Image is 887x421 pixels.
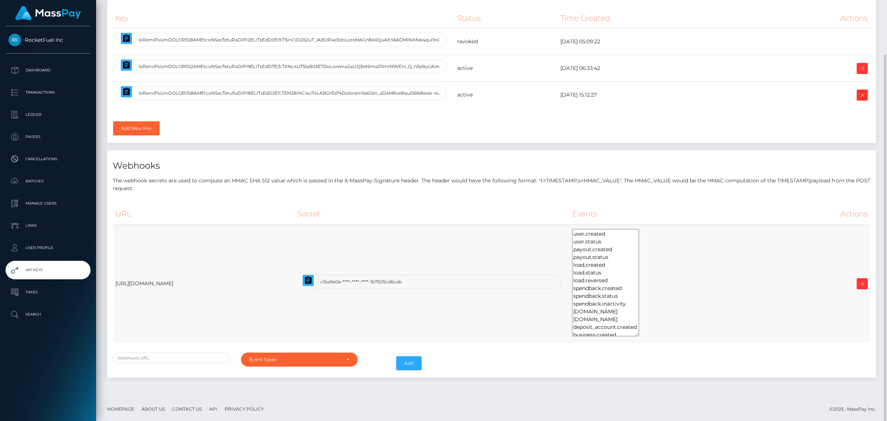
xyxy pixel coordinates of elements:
th: Status [455,8,558,28]
button: Event Types [241,353,358,367]
p: API Keys [9,265,88,276]
p: Manage Users [9,198,88,209]
textarea: user.created user.status payout.created payout.status load.created load.status load.reversed spen... [572,229,639,336]
span: RocketFuel Inc [6,37,91,43]
td: [URL][DOMAIN_NAME] [113,224,295,343]
p: Payees [9,131,88,142]
input: Webhook URL [113,353,230,363]
button: Add [396,356,422,370]
h4: Webhooks [113,159,870,172]
div: © 2025 , MassPay Inc. [829,405,881,413]
th: Events [570,204,777,224]
a: User Profile [6,239,91,257]
a: Transactions [6,83,91,102]
a: Contact Us [169,403,205,415]
td: [DATE] 06:33:42 [558,55,754,82]
p: Links [9,220,88,231]
th: Secret [295,204,570,224]
p: The webhook secrets are used to compute an HMAC SHA 512 value which is passed in the X-MassPay-Si... [113,177,870,192]
th: Time Created [558,8,754,28]
a: Batches [6,172,91,191]
p: Taxes [9,287,88,298]
a: Taxes [6,283,91,302]
img: MassPay Logo [15,6,81,20]
a: Dashboard [6,61,91,80]
td: revoked [455,28,558,55]
a: Cancellations [6,150,91,168]
p: Ledger [9,109,88,120]
div: Event Types [249,357,341,363]
td: [DATE] 15:12:27 [558,82,754,108]
img: RocketFuel Inc [9,34,21,46]
td: active [455,55,558,82]
a: Homepage [104,403,137,415]
a: Privacy Policy [222,403,267,415]
a: Manage Users [6,194,91,213]
p: Search [9,309,88,320]
p: Transactions [9,87,88,98]
a: Search [6,305,91,324]
a: Add New Key [113,121,160,135]
a: About Us [139,403,168,415]
td: [DATE] 05:09:22 [558,28,754,55]
p: Cancellations [9,154,88,165]
p: User Profile [9,242,88,253]
th: Actions [777,204,870,224]
p: Dashboard [9,65,88,76]
td: active [455,82,558,108]
a: Payees [6,128,91,146]
th: Key [113,8,455,28]
th: URL [113,204,295,224]
p: Batches [9,176,88,187]
a: API [206,403,220,415]
a: API Keys [6,261,91,279]
a: Links [6,216,91,235]
a: Ledger [6,105,91,124]
th: Actions [754,8,870,28]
